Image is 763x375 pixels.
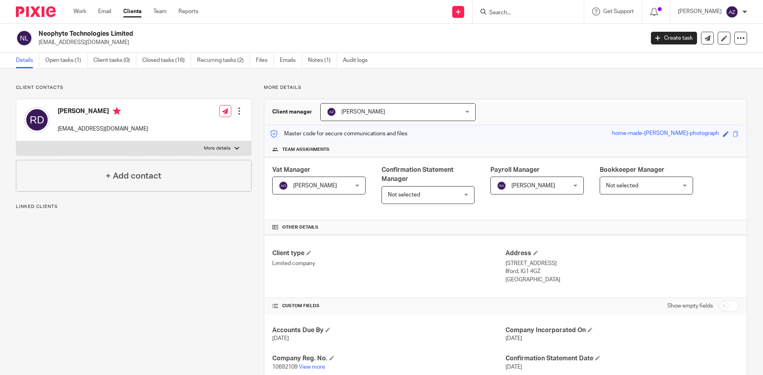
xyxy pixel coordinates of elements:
img: svg%3E [16,30,33,46]
a: Create task [651,32,697,44]
a: Recurring tasks (2) [197,53,250,68]
h4: [PERSON_NAME] [58,107,148,117]
span: [PERSON_NAME] [293,183,337,188]
a: Details [16,53,39,68]
a: Audit logs [343,53,374,68]
h4: Client type [272,249,505,258]
h4: Accounts Due By [272,326,505,335]
p: Limited company [272,260,505,267]
label: Show empty fields [667,302,713,310]
p: [PERSON_NAME] [678,8,722,15]
span: Not selected [606,183,638,188]
span: Get Support [603,9,634,14]
span: 10692109 [272,364,298,370]
input: Search [488,10,560,17]
p: Ilford, IG1 4GZ [505,267,739,275]
span: Confirmation Statement Manager [381,167,453,182]
span: Other details [282,224,318,231]
img: svg%3E [726,6,738,18]
span: Bookkeeper Manager [600,167,664,173]
a: View more [299,364,325,370]
span: [DATE] [505,364,522,370]
h3: Client manager [272,108,312,116]
p: Client contacts [16,85,252,91]
h4: CUSTOM FIELDS [272,303,505,309]
h4: Company Incorporated On [505,326,739,335]
h4: Address [505,249,739,258]
a: Notes (1) [308,53,337,68]
a: Client tasks (0) [93,53,136,68]
span: [DATE] [505,336,522,341]
a: Team [153,8,167,15]
a: Reports [178,8,198,15]
p: [GEOGRAPHIC_DATA] [505,276,739,284]
p: More details [264,85,747,91]
span: Payroll Manager [490,167,540,173]
p: [EMAIL_ADDRESS][DOMAIN_NAME] [58,125,148,133]
h4: + Add contact [106,170,161,182]
span: Vat Manager [272,167,310,173]
img: svg%3E [327,107,336,117]
p: [STREET_ADDRESS] [505,260,739,267]
span: Team assignments [282,146,329,153]
span: [PERSON_NAME] [511,183,555,188]
img: svg%3E [497,181,506,190]
a: Files [256,53,274,68]
p: Linked clients [16,204,252,210]
a: Closed tasks (16) [142,53,191,68]
a: Emails [280,53,302,68]
a: Work [74,8,86,15]
h4: Company Reg. No. [272,354,505,363]
h2: Neophyte Technologies Limited [39,30,519,38]
i: Primary [113,107,121,115]
a: Clients [123,8,141,15]
img: svg%3E [279,181,288,190]
p: More details [204,145,230,152]
span: [PERSON_NAME] [341,109,385,115]
p: [EMAIL_ADDRESS][DOMAIN_NAME] [39,38,639,46]
span: [DATE] [272,336,289,341]
a: Email [98,8,111,15]
span: Not selected [388,192,420,198]
img: Pixie [16,6,56,17]
div: home-made-[PERSON_NAME]-photograph [612,129,719,138]
p: Master code for secure communications and files [270,130,407,138]
img: svg%3E [24,107,50,133]
h4: Confirmation Statement Date [505,354,739,363]
a: Open tasks (1) [45,53,87,68]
